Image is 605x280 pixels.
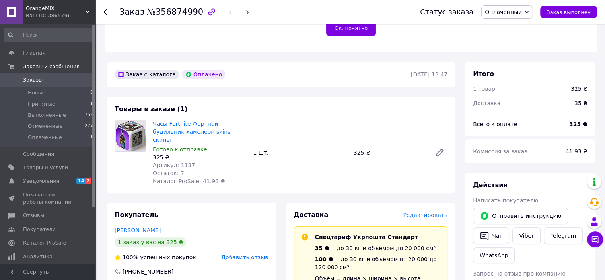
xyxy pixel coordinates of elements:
span: Выполненные [28,112,66,119]
div: 1 шт. [250,147,350,158]
img: Часы Fortnite Фортнайт будильник хамелеон skins скины [115,120,146,151]
span: Товары и услуги [23,164,68,171]
span: Отзывы [23,212,44,219]
button: Отправить инструкцию [473,208,568,224]
span: 752 [85,112,93,119]
button: Чат с покупателем [587,231,603,247]
time: [DATE] 13:47 [411,71,447,78]
div: [PHONE_NUMBER] [122,268,174,276]
span: Товары в заказе (1) [115,105,187,113]
span: Аналитика [23,253,53,260]
div: Вернуться назад [103,8,110,16]
span: Каталог ProSale [23,239,66,247]
input: Поиск [4,28,94,42]
span: Комиссия за заказ [473,148,527,155]
div: 35 ₴ [570,94,592,112]
a: Viber [512,227,540,244]
span: 1 товар [473,86,495,92]
div: — до 30 кг и объёмом от 20 000 до 120 000 см³ [315,255,441,271]
div: Оплачено [182,70,225,79]
span: Новые [28,89,45,96]
div: 325 ₴ [153,153,247,161]
span: №356874990 [147,7,203,17]
button: Заказ выполнен [540,6,597,18]
span: Итого [473,70,494,78]
button: Ок, понятно [326,20,376,36]
span: Доставка [473,100,500,106]
div: Заказ с каталога [115,70,179,79]
span: 277 [85,123,93,130]
div: — до 30 кг и объёмом до 20 000 см³ [315,244,441,252]
span: Каталог ProSale: 41.93 ₴ [153,178,225,184]
span: 2 [85,178,91,184]
span: Написать покупателю [473,197,538,204]
span: Всего к оплате [473,121,517,127]
div: 1 заказ у вас на 325 ₴ [115,237,186,247]
span: OrangeMIX [26,5,86,12]
a: Редактировать [432,145,447,161]
span: Покупатели [23,226,56,233]
span: Заказ выполнен [547,9,591,15]
a: Часы Fortnite Фортнайт будильник хамелеон skins скины [153,121,230,143]
div: Ваш ID: 3865796 [26,12,95,19]
div: 325 ₴ [350,147,428,158]
span: Покупатель [115,211,158,219]
span: 0 [90,89,93,96]
span: Артикул: 1137 [153,162,195,168]
span: 35 ₴ [315,245,329,251]
span: Ок, понятно [335,25,368,31]
span: Принятые [28,100,55,108]
a: WhatsApp [473,247,515,263]
span: Сообщения [23,151,54,158]
button: Чат [473,227,509,244]
a: [PERSON_NAME] [115,227,161,233]
span: Запрос на отзыв про компанию [473,270,566,277]
span: Уведомления [23,178,59,185]
span: Заказы и сообщения [23,63,80,70]
span: Готово к отправке [153,146,207,153]
span: Главная [23,49,45,57]
a: Telegram [544,227,583,244]
span: 100 ₴ [315,256,333,262]
span: 100% [123,254,138,260]
span: Редактировать [403,212,447,218]
span: Оплаченный [485,9,522,15]
span: Спецтариф Укрпошта Стандарт [315,234,418,240]
span: Действия [473,181,508,189]
div: 325 ₴ [571,85,587,93]
span: 41.93 ₴ [566,148,587,155]
span: Доставка [294,211,329,219]
span: Остаток: 7 [153,170,184,176]
span: Отмененные [28,123,62,130]
div: успешных покупок [115,253,196,261]
div: Статус заказа [420,8,473,16]
span: 14 [76,178,85,184]
b: 325 ₴ [569,121,587,127]
span: Показатели работы компании [23,191,74,206]
span: Оплаченные [28,134,62,141]
span: 1 [90,100,93,108]
span: Заказы [23,76,43,84]
span: 11 [88,134,93,141]
span: Добавить отзыв [221,254,268,260]
span: Заказ [119,7,144,17]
